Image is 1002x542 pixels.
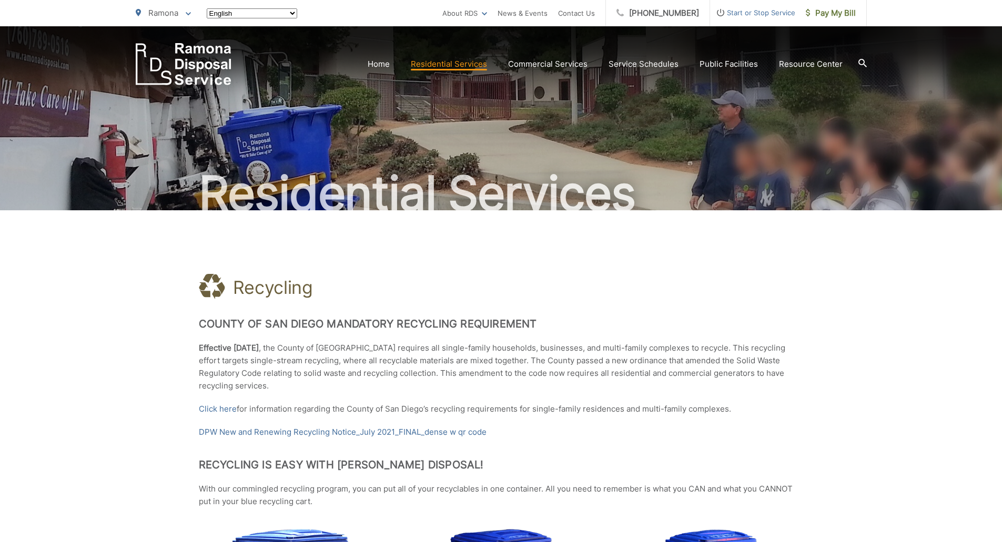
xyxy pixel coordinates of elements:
a: Service Schedules [609,58,679,70]
h1: Recycling [233,277,313,298]
a: News & Events [498,7,548,19]
h2: Residential Services [136,167,867,220]
strong: Effective [DATE] [199,343,259,353]
select: Select a language [207,8,297,18]
a: Residential Services [411,58,487,70]
a: Click here [199,403,237,415]
a: Home [368,58,390,70]
span: Pay My Bill [806,7,856,19]
a: Resource Center [779,58,843,70]
h2: County of San Diego Mandatory Recycling Requirement [199,318,804,330]
a: Public Facilities [700,58,758,70]
p: for information regarding the County of San Diego’s recycling requirements for single-family resi... [199,403,804,415]
p: , the County of [GEOGRAPHIC_DATA] requires all single-family households, businesses, and multi-fa... [199,342,804,392]
a: Commercial Services [508,58,588,70]
a: EDCD logo. Return to the homepage. [136,43,231,85]
a: About RDS [442,7,487,19]
p: With our commingled recycling program, you can put all of your recyclables in one container. All ... [199,483,804,508]
h2: Recycling is Easy with [PERSON_NAME] Disposal! [199,458,804,471]
a: DPW New and Renewing Recycling Notice_July 2021_FINAL_dense w qr code [199,426,487,438]
a: Contact Us [558,7,595,19]
span: Ramona [148,8,178,18]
